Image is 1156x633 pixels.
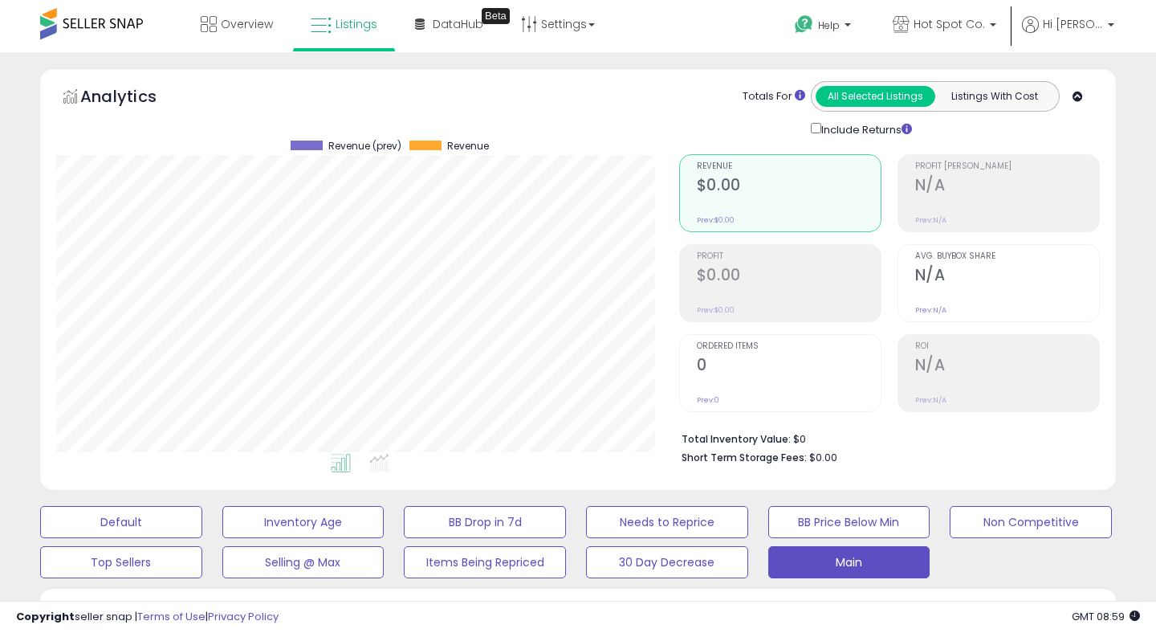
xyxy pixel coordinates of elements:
[809,450,837,465] span: $0.00
[915,215,946,225] small: Prev: N/A
[782,2,867,52] a: Help
[40,546,202,578] button: Top Sellers
[482,8,510,24] div: Tooltip anchor
[816,86,935,107] button: All Selected Listings
[404,546,566,578] button: Items Being Repriced
[1022,16,1114,52] a: Hi [PERSON_NAME]
[938,600,1117,615] p: Listing States:
[915,356,1099,378] h2: N/A
[915,176,1099,198] h2: N/A
[697,305,735,315] small: Prev: $0.00
[915,342,1099,351] span: ROI
[697,176,881,198] h2: $0.00
[682,451,807,464] b: Short Term Storage Fees:
[915,305,946,315] small: Prev: N/A
[222,546,385,578] button: Selling @ Max
[794,14,814,35] i: Get Help
[1043,16,1103,32] span: Hi [PERSON_NAME]
[221,16,273,32] span: Overview
[586,546,748,578] button: 30 Day Decrease
[16,610,279,625] div: seller snap | |
[697,266,881,288] h2: $0.00
[743,89,805,104] div: Totals For
[697,162,881,171] span: Revenue
[915,162,1099,171] span: Profit [PERSON_NAME]
[799,120,931,138] div: Include Returns
[208,609,279,624] a: Privacy Policy
[137,609,206,624] a: Terms of Use
[16,609,75,624] strong: Copyright
[336,16,377,32] span: Listings
[40,506,202,538] button: Default
[697,252,881,261] span: Profit
[433,16,483,32] span: DataHub
[447,141,489,152] span: Revenue
[818,18,840,32] span: Help
[914,16,985,32] span: Hot Spot Co.
[915,266,1099,288] h2: N/A
[950,506,1112,538] button: Non Competitive
[1072,609,1140,624] span: 2025-09-17 08:59 GMT
[697,395,719,405] small: Prev: 0
[768,546,930,578] button: Main
[697,356,881,378] h2: 0
[222,506,385,538] button: Inventory Age
[697,215,735,225] small: Prev: $0.00
[934,86,1054,107] button: Listings With Cost
[697,342,881,351] span: Ordered Items
[768,506,930,538] button: BB Price Below Min
[328,141,401,152] span: Revenue (prev)
[404,506,566,538] button: BB Drop in 7d
[915,252,1099,261] span: Avg. Buybox Share
[915,395,946,405] small: Prev: N/A
[586,506,748,538] button: Needs to Reprice
[682,432,791,446] b: Total Inventory Value:
[682,428,1088,447] li: $0
[80,85,188,112] h5: Analytics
